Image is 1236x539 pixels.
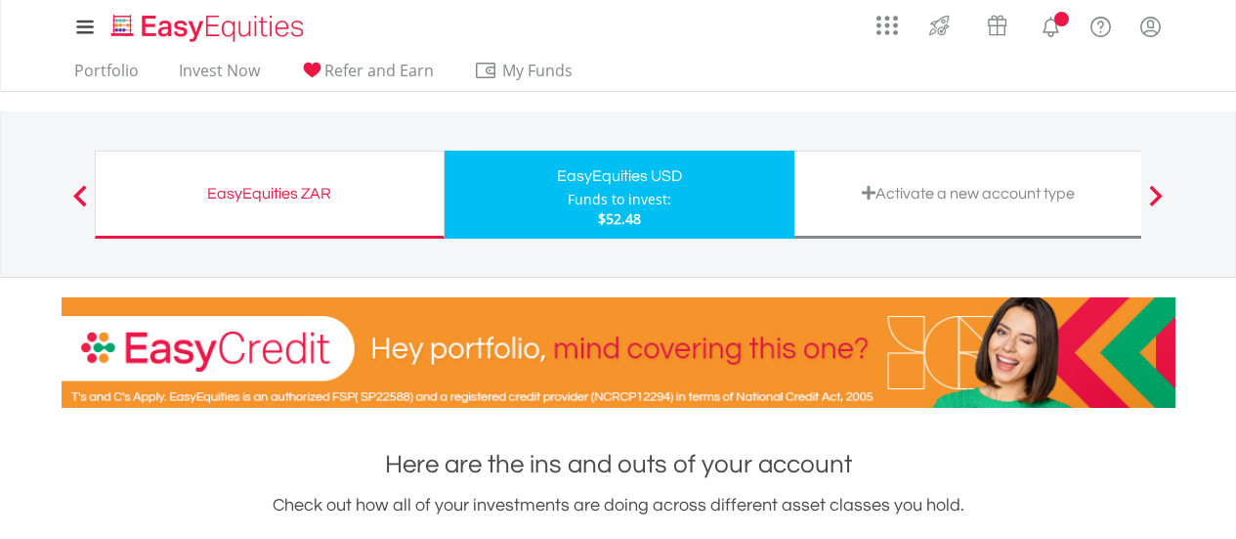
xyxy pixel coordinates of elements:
span: Refer and Earn [324,60,434,81]
h1: Here are the ins and outs of your account [62,447,1175,482]
img: vouchers-v2.svg [981,10,1013,41]
div: Activate a new account type [806,180,1131,207]
span: $52.48 [598,209,641,228]
img: EasyCredit Promotion Banner [62,297,1175,408]
div: EasyEquities ZAR [107,180,432,207]
div: EasyEquities USD [456,162,783,190]
a: Refer and Earn [292,61,442,91]
a: Invest Now [171,61,268,91]
a: Portfolio [66,61,147,91]
a: Home page [104,5,312,44]
img: grid-menu-icon.svg [876,15,898,36]
span: My Funds [474,58,602,83]
a: My Profile [1126,5,1175,48]
a: Notifications [1026,5,1076,44]
a: FAQ's and Support [1076,5,1126,44]
img: thrive-v2.svg [923,10,956,41]
div: Funds to invest: [568,190,671,209]
img: EasyEquities_Logo.png [107,12,312,44]
a: Vouchers [968,5,1026,41]
a: AppsGrid [864,5,911,36]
